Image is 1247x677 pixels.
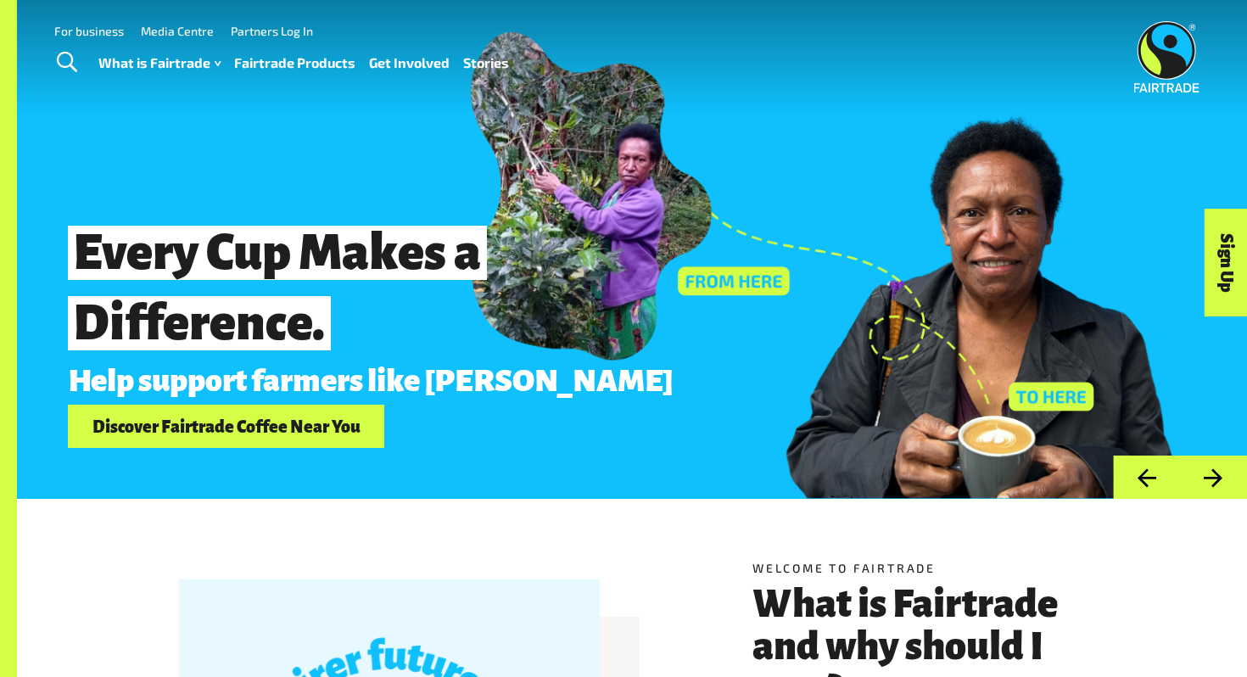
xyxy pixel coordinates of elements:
p: Help support farmers like [PERSON_NAME] [68,364,1004,398]
span: Every Cup Makes a Difference. [68,226,487,350]
a: What is Fairtrade [98,51,221,76]
button: Next [1180,456,1247,499]
a: Stories [463,51,509,76]
button: Previous [1113,456,1180,499]
a: Media Centre [141,24,214,38]
h5: Welcome to Fairtrade [752,559,1085,577]
img: Fairtrade Australia New Zealand logo [1134,21,1199,92]
a: Partners Log In [231,24,313,38]
a: For business [54,24,124,38]
a: Get Involved [369,51,450,76]
a: Fairtrade Products [234,51,355,76]
a: Discover Fairtrade Coffee Near You [68,405,384,448]
a: Toggle Search [46,42,87,84]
